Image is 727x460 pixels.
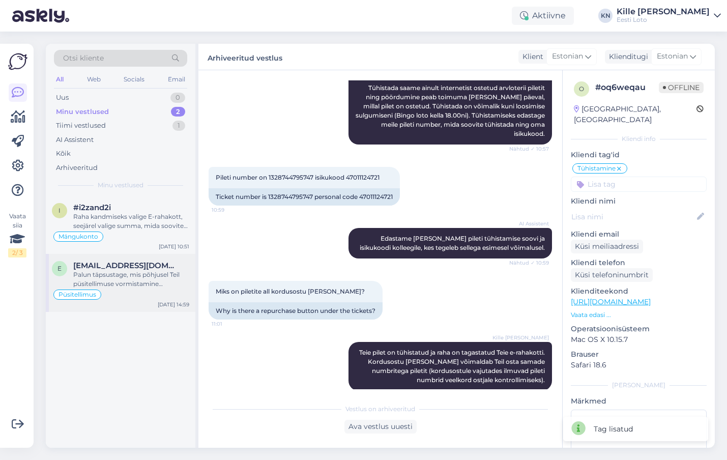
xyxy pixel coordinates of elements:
span: elvis@outlet.ee [73,261,179,270]
div: [PERSON_NAME] [571,381,707,390]
div: Web [85,73,103,86]
span: Püsitellimus [59,292,96,298]
div: Klient [518,51,543,62]
div: Eesti Loto [617,16,710,24]
div: Vaata siia [8,212,26,257]
div: Kliendi info [571,134,707,143]
input: Lisa tag [571,177,707,192]
div: AI Assistent [56,135,94,145]
div: Raha kandmiseks valige E-rahakott, seejärel valige summa, mida soovite sisse maksta (5, 20, 50 eu... [73,212,189,231]
p: Mac OS X 10.15.7 [571,334,707,345]
span: Teie pilet on tühistatud ja raha on tagastatud Teie e-rahakotti. Kordusostu [PERSON_NAME] võimald... [359,349,546,384]
span: 10:59 [212,206,250,214]
div: Kõik [56,149,71,159]
p: Vaata edasi ... [571,310,707,320]
div: Palun täpsustage, mis põhjusel Teil püsitellimuse vormistamine ebaõnnestus. [73,270,189,289]
span: e [57,265,62,272]
div: 2 / 3 [8,248,26,257]
a: [URL][DOMAIN_NAME] [571,297,651,306]
p: Safari 18.6 [571,360,707,370]
div: 1 [172,121,185,131]
p: Kliendi tag'id [571,150,707,160]
span: Offline [659,82,704,93]
input: Lisa nimi [571,211,695,222]
p: Brauser [571,349,707,360]
p: Klienditeekond [571,286,707,297]
label: Arhiveeritud vestlus [208,50,282,64]
span: Miks on piletite all kordusostu [PERSON_NAME]? [216,287,365,295]
span: #i2zand2i [73,203,111,212]
div: Küsi telefoninumbrit [571,268,653,282]
div: [DATE] 10:51 [159,243,189,250]
span: i [59,207,61,214]
div: 0 [170,93,185,103]
div: Aktiivne [512,7,574,25]
span: Vestlus on arhiveeritud [345,405,415,414]
p: Kliendi nimi [571,196,707,207]
span: Pileti number on 1328744795747 isikukood 47011124721 [216,174,380,181]
img: Askly Logo [8,52,27,71]
div: All [54,73,66,86]
span: Estonian [657,51,688,62]
p: Kliendi email [571,229,707,240]
span: Minu vestlused [98,181,143,190]
a: Kille [PERSON_NAME]Eesti Loto [617,8,721,24]
div: KN [598,9,613,23]
div: Uus [56,93,69,103]
div: Kille [PERSON_NAME] [617,8,710,16]
p: Kliendi telefon [571,257,707,268]
div: # oq6weqau [595,81,659,94]
div: Klienditugi [605,51,648,62]
span: Kille [PERSON_NAME] [492,334,549,341]
span: AI Assistent [511,220,549,227]
span: Nähtud ✓ 10:59 [509,259,549,267]
span: 11:01 [212,320,250,328]
span: Edastame [PERSON_NAME] pileti tühistamise soovi ja isikukoodi kolleegile, kes tegeleb sellega esi... [360,235,546,251]
div: [GEOGRAPHIC_DATA], [GEOGRAPHIC_DATA] [574,104,696,125]
span: Nähtud ✓ 10:57 [509,145,549,153]
div: Küsi meiliaadressi [571,240,643,253]
div: Tiimi vestlused [56,121,106,131]
span: Estonian [552,51,583,62]
div: Email [166,73,187,86]
div: Arhiveeritud [56,163,98,173]
span: Mängukonto [59,234,98,240]
div: Ava vestlus uuesti [344,420,417,434]
div: Why is there a repurchase button under the tickets? [209,302,383,320]
span: o [579,85,584,93]
p: Märkmed [571,396,707,407]
p: Operatsioonisüsteem [571,324,707,334]
div: Tag lisatud [594,424,633,435]
span: Otsi kliente [63,53,104,64]
div: 2 [171,107,185,117]
div: Minu vestlused [56,107,109,117]
div: Ticket number is 1328744795747 personal code 47011124721 [209,188,400,206]
div: Socials [122,73,147,86]
div: [DATE] 14:59 [158,301,189,308]
span: Tühistamine [577,165,616,171]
